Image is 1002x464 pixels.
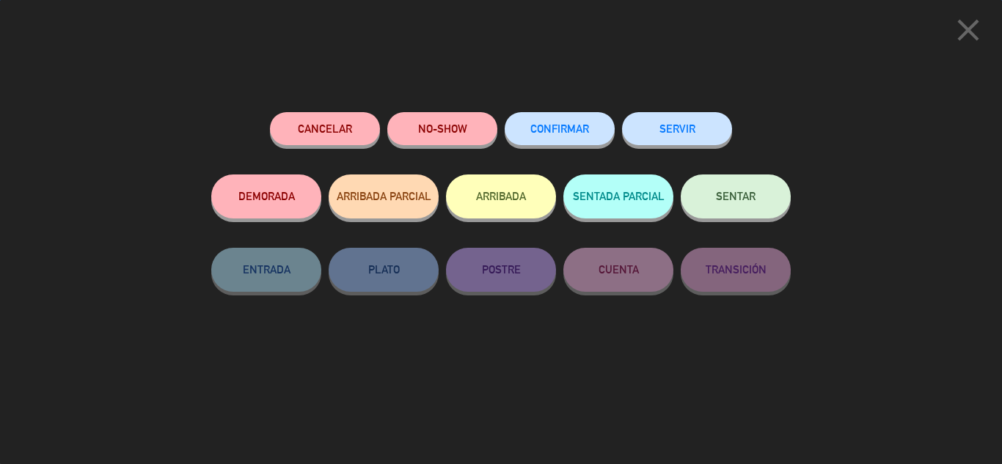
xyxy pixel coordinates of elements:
[211,248,321,292] button: ENTRADA
[505,112,615,145] button: CONFIRMAR
[563,174,673,218] button: SENTADA PARCIAL
[387,112,497,145] button: NO-SHOW
[337,190,431,202] span: ARRIBADA PARCIAL
[716,190,756,202] span: SENTAR
[681,174,791,218] button: SENTAR
[329,174,439,218] button: ARRIBADA PARCIAL
[530,122,589,135] span: CONFIRMAR
[563,248,673,292] button: CUENTA
[329,248,439,292] button: PLATO
[211,174,321,218] button: DEMORADA
[446,174,556,218] button: ARRIBADA
[681,248,791,292] button: TRANSICIÓN
[446,248,556,292] button: POSTRE
[622,112,732,145] button: SERVIR
[950,12,987,48] i: close
[946,11,991,54] button: close
[270,112,380,145] button: Cancelar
